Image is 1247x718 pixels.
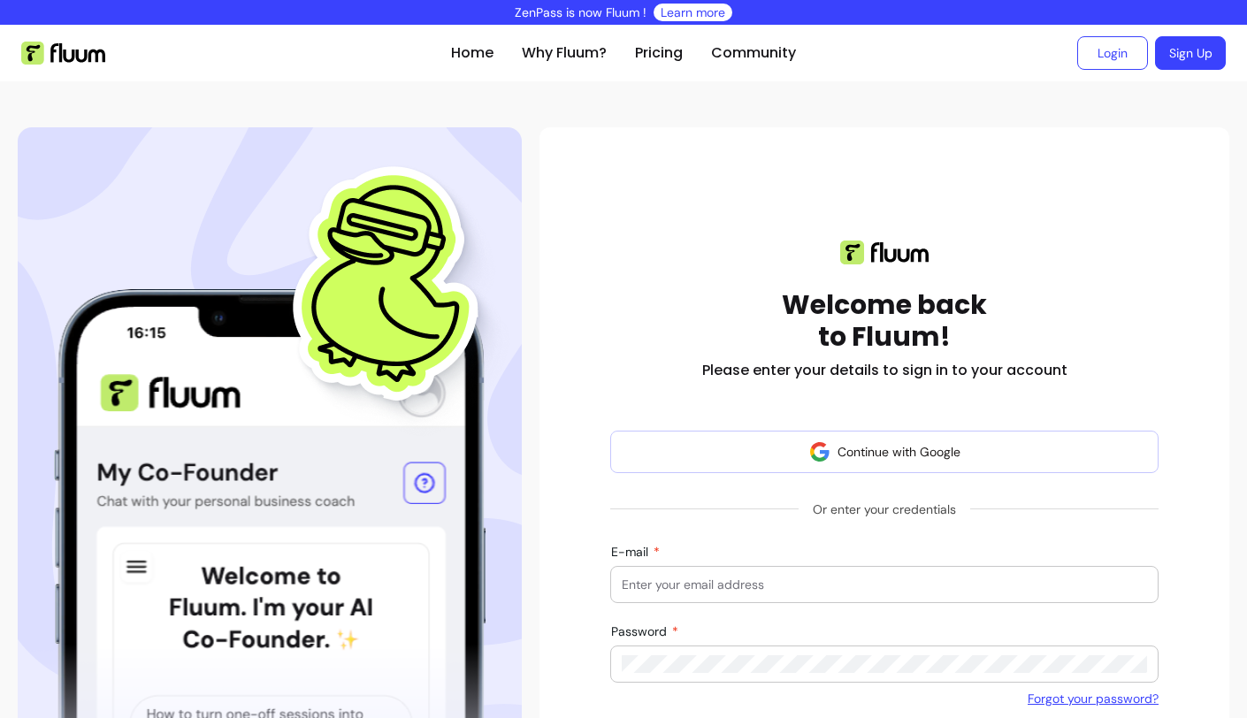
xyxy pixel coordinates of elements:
img: avatar [809,441,830,462]
h1: Welcome back to Fluum! [782,289,987,353]
p: ZenPass is now Fluum ! [515,4,646,21]
input: Password [622,655,1147,673]
h2: Please enter your details to sign in to your account [702,360,1067,381]
a: Login [1077,36,1148,70]
input: E-mail [622,576,1147,593]
span: E-mail [611,544,652,560]
a: Home [451,42,493,64]
img: Fluum Logo [21,42,105,65]
button: Continue with Google [610,431,1159,473]
span: Or enter your credentials [799,493,970,525]
a: Community [711,42,796,64]
img: Fluum logo [840,241,929,264]
a: Why Fluum? [522,42,607,64]
a: Forgot your password? [1028,690,1159,707]
a: Sign Up [1155,36,1226,70]
a: Pricing [635,42,683,64]
span: Password [611,623,670,639]
a: Learn more [661,4,725,21]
